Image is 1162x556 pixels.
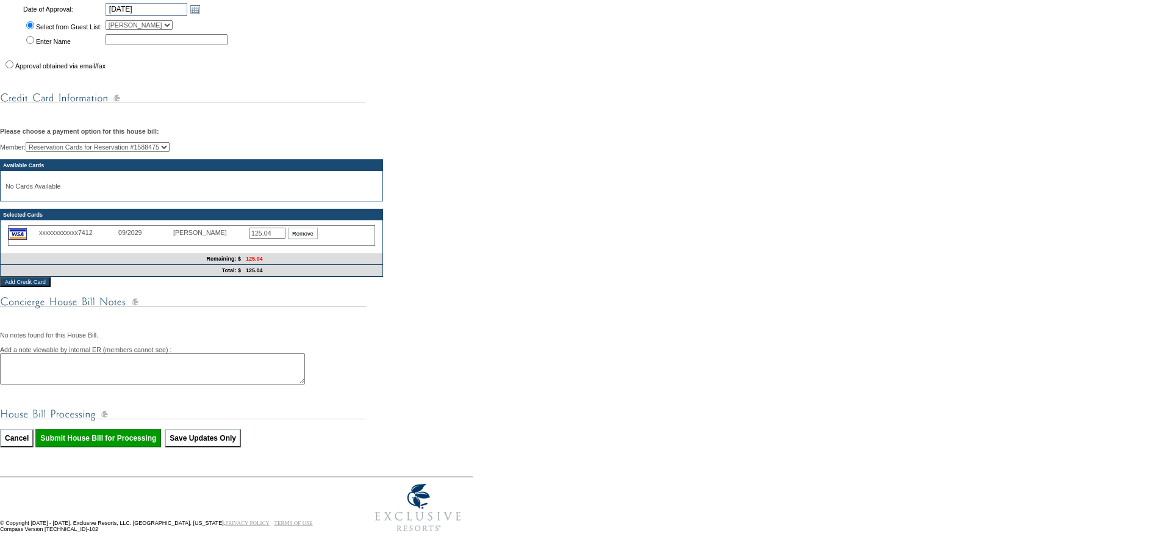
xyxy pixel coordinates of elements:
[22,1,103,17] td: Date of Approval:
[1,160,382,171] td: Available Cards
[165,429,241,447] input: Save Updates Only
[36,38,71,45] label: Enter Name
[288,228,318,239] input: Remove
[173,229,234,236] div: [PERSON_NAME]
[225,520,270,526] a: PRIVACY POLICY
[188,2,202,16] a: Open the calendar popup.
[243,253,382,265] td: 125.04
[364,477,473,538] img: Exclusive Resorts
[5,182,378,190] p: No Cards Available
[1,209,382,220] td: Selected Cards
[39,229,118,236] div: xxxxxxxxxxxx7412
[118,229,173,236] div: 09/2029
[9,228,27,240] img: icon_cc_visa.gif
[274,520,313,526] a: TERMS OF USE
[36,23,102,31] label: Select from Guest List:
[15,62,106,70] label: Approval obtained via email/fax
[35,429,161,447] input: Submit House Bill for Processing
[243,265,382,276] td: 125.04
[1,253,243,265] td: Remaining: $
[1,265,243,276] td: Total: $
